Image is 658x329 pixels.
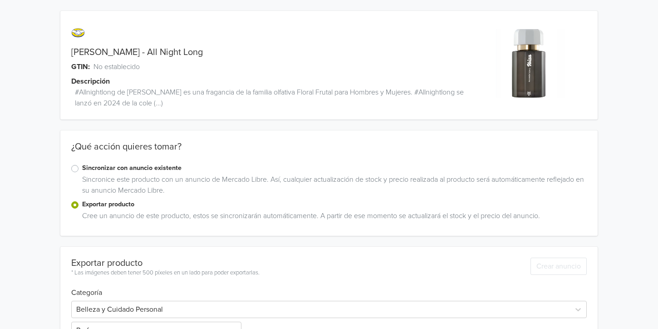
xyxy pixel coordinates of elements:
div: Exportar producto [71,258,260,269]
span: Descripción [71,76,110,87]
div: * Las imágenes deben tener 500 píxeles en un lado para poder exportarlas. [71,269,260,278]
h6: Categoría [71,278,586,297]
img: product_image [496,29,565,98]
a: [PERSON_NAME] - All Night Long [71,47,203,58]
div: Cree un anuncio de este producto, estos se sincronizarán automáticamente. A partir de ese momento... [79,210,586,225]
label: Sincronizar con anuncio existente [82,163,586,173]
span: No establecido [93,61,140,72]
span: #Allnightlong de [PERSON_NAME] es una fragancia de la familia olfativa Floral Frutal para Hombres... [75,87,474,109]
label: Exportar producto [82,199,586,209]
span: GTIN: [71,61,90,72]
div: Sincronice este producto con un anuncio de Mercado Libre. Así, cualquier actualización de stock y... [79,174,586,199]
div: ¿Qué acción quieres tomar? [60,141,597,163]
button: Crear anuncio [530,258,587,275]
